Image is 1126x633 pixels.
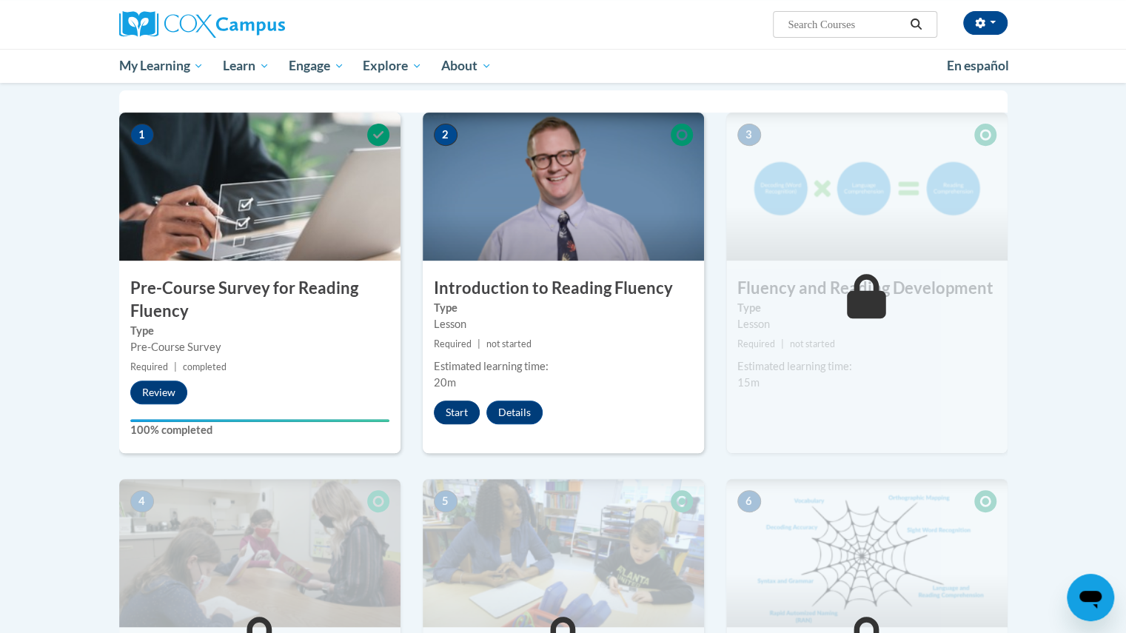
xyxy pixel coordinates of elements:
h3: Pre-Course Survey for Reading Fluency [119,277,401,323]
div: Estimated learning time: [737,358,996,375]
a: Explore [353,49,432,83]
button: Search [905,16,927,33]
a: Cox Campus [119,11,401,38]
label: Type [737,300,996,316]
label: Type [434,300,693,316]
span: Engage [289,57,344,75]
span: 5 [434,490,458,512]
span: 20m [434,376,456,389]
a: My Learning [110,49,214,83]
h3: Fluency and Reading Development [726,277,1008,300]
button: Account Settings [963,11,1008,35]
img: Course Image [119,113,401,261]
span: | [781,338,784,349]
label: 100% completed [130,422,389,438]
button: Review [130,381,187,404]
span: completed [183,361,227,372]
a: En español [937,50,1019,81]
span: Learn [223,57,269,75]
span: 2 [434,124,458,146]
span: | [477,338,480,349]
img: Course Image [119,479,401,627]
span: Required [434,338,472,349]
div: Your progress [130,419,389,422]
span: About [441,57,492,75]
img: Course Image [423,113,704,261]
span: En español [947,58,1009,73]
div: Main menu [97,49,1030,83]
span: | [174,361,177,372]
img: Course Image [423,479,704,627]
input: Search Courses [786,16,905,33]
a: Engage [279,49,354,83]
div: Lesson [434,316,693,332]
div: Lesson [737,316,996,332]
a: Learn [213,49,279,83]
span: not started [486,338,532,349]
span: 1 [130,124,154,146]
span: not started [790,338,835,349]
button: Details [486,401,543,424]
span: 15m [737,376,760,389]
div: Pre-Course Survey [130,339,389,355]
span: 6 [737,490,761,512]
span: 4 [130,490,154,512]
label: Type [130,323,389,339]
img: Cox Campus [119,11,285,38]
img: Course Image [726,113,1008,261]
span: Required [130,361,168,372]
span: My Learning [118,57,204,75]
div: Estimated learning time: [434,358,693,375]
span: 3 [737,124,761,146]
a: About [432,49,501,83]
button: Start [434,401,480,424]
img: Course Image [726,479,1008,627]
span: Required [737,338,775,349]
span: Explore [363,57,422,75]
h3: Introduction to Reading Fluency [423,277,704,300]
iframe: Button to launch messaging window [1067,574,1114,621]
